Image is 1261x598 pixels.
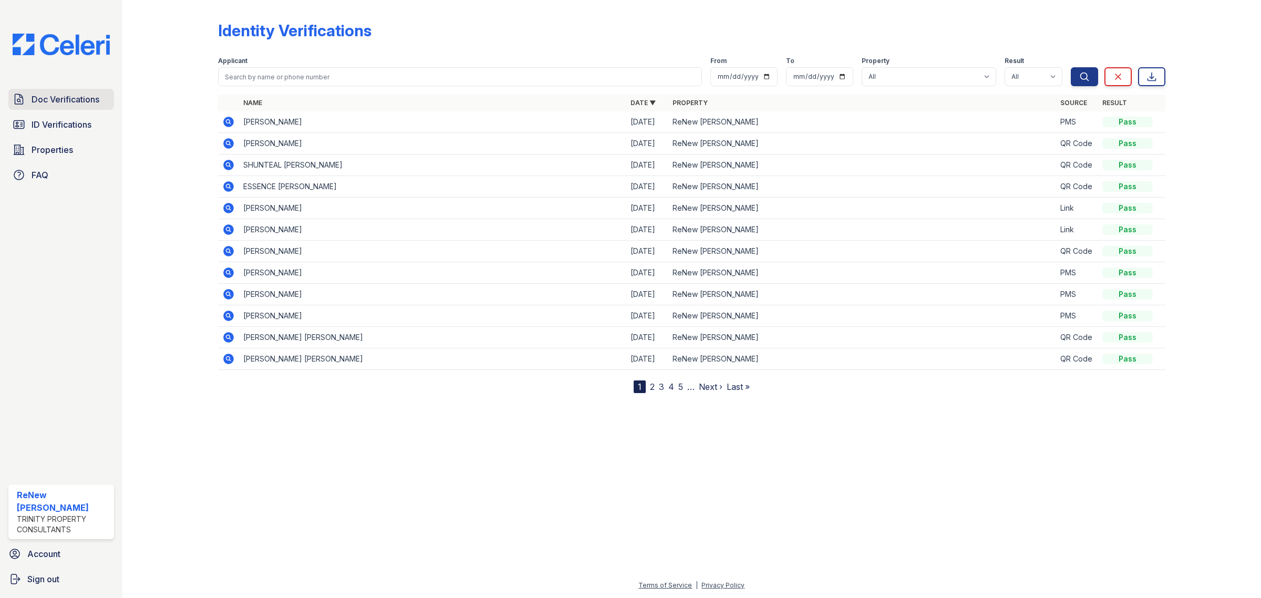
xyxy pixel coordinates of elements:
td: PMS [1056,262,1098,284]
a: Sign out [4,569,118,590]
td: PMS [1056,284,1098,305]
a: Account [4,543,118,564]
div: Pass [1102,332,1153,343]
td: [PERSON_NAME] [239,198,626,219]
input: Search by name or phone number [218,67,702,86]
div: 1 [634,380,646,393]
div: Pass [1102,138,1153,149]
td: [DATE] [626,284,668,305]
td: [PERSON_NAME] [PERSON_NAME] [239,327,626,348]
a: Source [1060,99,1087,107]
td: [PERSON_NAME] [239,284,626,305]
a: 5 [678,382,683,392]
td: [DATE] [626,241,668,262]
label: Applicant [218,57,247,65]
td: [DATE] [626,219,668,241]
td: ReNew [PERSON_NAME] [668,133,1056,154]
a: Terms of Service [638,581,692,589]
span: ID Verifications [32,118,91,131]
span: … [687,380,695,393]
td: ReNew [PERSON_NAME] [668,262,1056,284]
td: [PERSON_NAME] [239,133,626,154]
div: Trinity Property Consultants [17,514,110,535]
a: Last » [727,382,750,392]
td: PMS [1056,305,1098,327]
div: Pass [1102,224,1153,235]
td: QR Code [1056,133,1098,154]
td: [DATE] [626,305,668,327]
a: Result [1102,99,1127,107]
td: ReNew [PERSON_NAME] [668,305,1056,327]
label: Result [1005,57,1024,65]
td: ReNew [PERSON_NAME] [668,284,1056,305]
div: Pass [1102,117,1153,127]
td: [DATE] [626,176,668,198]
a: Next › [699,382,722,392]
a: 2 [650,382,655,392]
div: Pass [1102,246,1153,256]
a: ID Verifications [8,114,114,135]
span: Sign out [27,573,59,585]
a: 4 [668,382,674,392]
a: 3 [659,382,664,392]
td: Link [1056,198,1098,219]
div: ReNew [PERSON_NAME] [17,489,110,514]
a: Doc Verifications [8,89,114,110]
td: [DATE] [626,348,668,370]
div: Pass [1102,354,1153,364]
td: ESSENCE [PERSON_NAME] [239,176,626,198]
td: ReNew [PERSON_NAME] [668,176,1056,198]
td: QR Code [1056,348,1098,370]
a: Property [673,99,708,107]
div: Pass [1102,160,1153,170]
td: ReNew [PERSON_NAME] [668,219,1056,241]
span: Doc Verifications [32,93,99,106]
td: [PERSON_NAME] [239,305,626,327]
a: Privacy Policy [701,581,745,589]
span: Properties [32,143,73,156]
span: Account [27,548,60,560]
td: ReNew [PERSON_NAME] [668,241,1056,262]
td: QR Code [1056,154,1098,176]
td: [DATE] [626,111,668,133]
td: [DATE] [626,133,668,154]
td: [DATE] [626,198,668,219]
td: ReNew [PERSON_NAME] [668,198,1056,219]
td: ReNew [PERSON_NAME] [668,327,1056,348]
td: [DATE] [626,154,668,176]
span: FAQ [32,169,48,181]
a: Properties [8,139,114,160]
td: Link [1056,219,1098,241]
img: CE_Logo_Blue-a8612792a0a2168367f1c8372b55b34899dd931a85d93a1a3d3e32e68fde9ad4.png [4,34,118,55]
div: Identity Verifications [218,21,371,40]
td: QR Code [1056,327,1098,348]
td: [PERSON_NAME] [PERSON_NAME] [239,348,626,370]
td: SHUNTEAL [PERSON_NAME] [239,154,626,176]
div: Pass [1102,267,1153,278]
div: | [696,581,698,589]
label: Property [862,57,890,65]
div: Pass [1102,181,1153,192]
a: Date ▼ [630,99,656,107]
div: Pass [1102,203,1153,213]
a: Name [243,99,262,107]
div: Pass [1102,311,1153,321]
td: [DATE] [626,327,668,348]
td: [PERSON_NAME] [239,241,626,262]
td: ReNew [PERSON_NAME] [668,111,1056,133]
td: QR Code [1056,241,1098,262]
td: [PERSON_NAME] [239,262,626,284]
td: QR Code [1056,176,1098,198]
td: PMS [1056,111,1098,133]
td: [DATE] [626,262,668,284]
label: From [710,57,727,65]
td: [PERSON_NAME] [239,219,626,241]
td: [PERSON_NAME] [239,111,626,133]
a: FAQ [8,164,114,185]
div: Pass [1102,289,1153,300]
td: ReNew [PERSON_NAME] [668,348,1056,370]
label: To [786,57,794,65]
td: ReNew [PERSON_NAME] [668,154,1056,176]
